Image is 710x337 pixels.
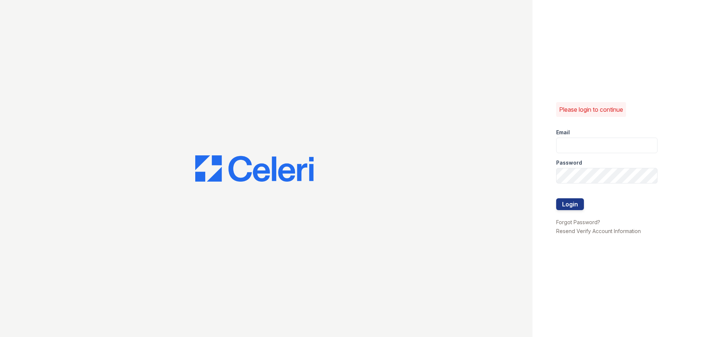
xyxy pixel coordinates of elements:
p: Please login to continue [559,105,623,114]
button: Login [556,198,584,210]
label: Password [556,159,582,166]
a: Resend Verify Account Information [556,228,641,234]
img: CE_Logo_Blue-a8612792a0a2168367f1c8372b55b34899dd931a85d93a1a3d3e32e68fde9ad4.png [195,155,314,182]
label: Email [556,129,570,136]
a: Forgot Password? [556,219,600,225]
